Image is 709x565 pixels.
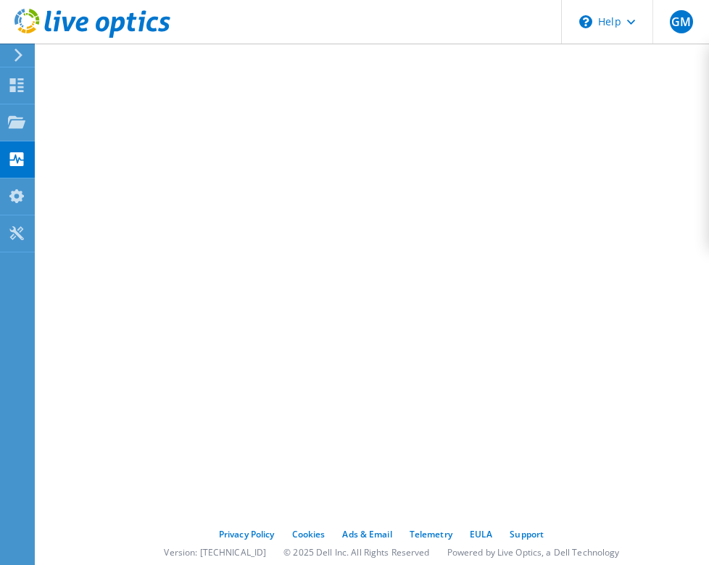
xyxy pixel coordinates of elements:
a: EULA [470,528,492,540]
svg: \n [579,15,592,28]
li: Powered by Live Optics, a Dell Technology [447,546,620,558]
span: GM [670,10,693,33]
li: © 2025 Dell Inc. All Rights Reserved [283,546,429,558]
a: Telemetry [410,528,452,540]
li: Version: [TECHNICAL_ID] [164,546,266,558]
a: Privacy Policy [219,528,275,540]
a: Cookies [292,528,326,540]
a: Support [510,528,544,540]
a: Ads & Email [342,528,391,540]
